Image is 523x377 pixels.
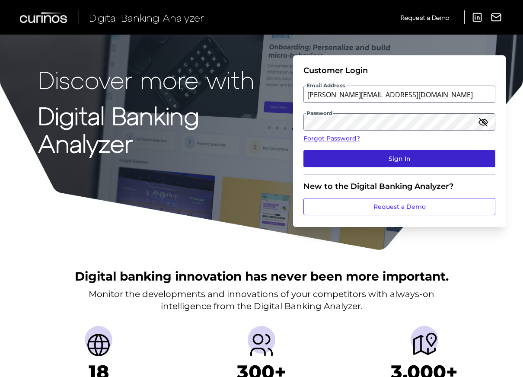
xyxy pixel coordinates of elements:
[89,11,204,24] span: Digital Banking Analyzer
[38,66,290,93] p: Discover more with
[303,150,495,167] button: Sign In
[306,82,346,89] span: Email Address
[38,101,199,157] strong: Digital Banking Analyzer
[303,66,495,75] div: Customer Login
[306,110,333,117] span: Password
[303,198,495,215] a: Request a Demo
[401,10,449,25] a: Request a Demo
[85,331,112,359] img: Countries
[20,12,68,23] img: Curinos
[248,331,275,359] img: Providers
[89,288,434,312] p: Monitor the developments and innovations of your competitors with always-on intelligence from the...
[303,134,495,143] a: Forgot Password?
[401,14,449,21] span: Request a Demo
[75,268,449,284] h2: Digital banking innovation has never been more important.
[303,182,495,191] div: New to the Digital Banking Analyzer?
[411,331,438,359] img: Journeys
